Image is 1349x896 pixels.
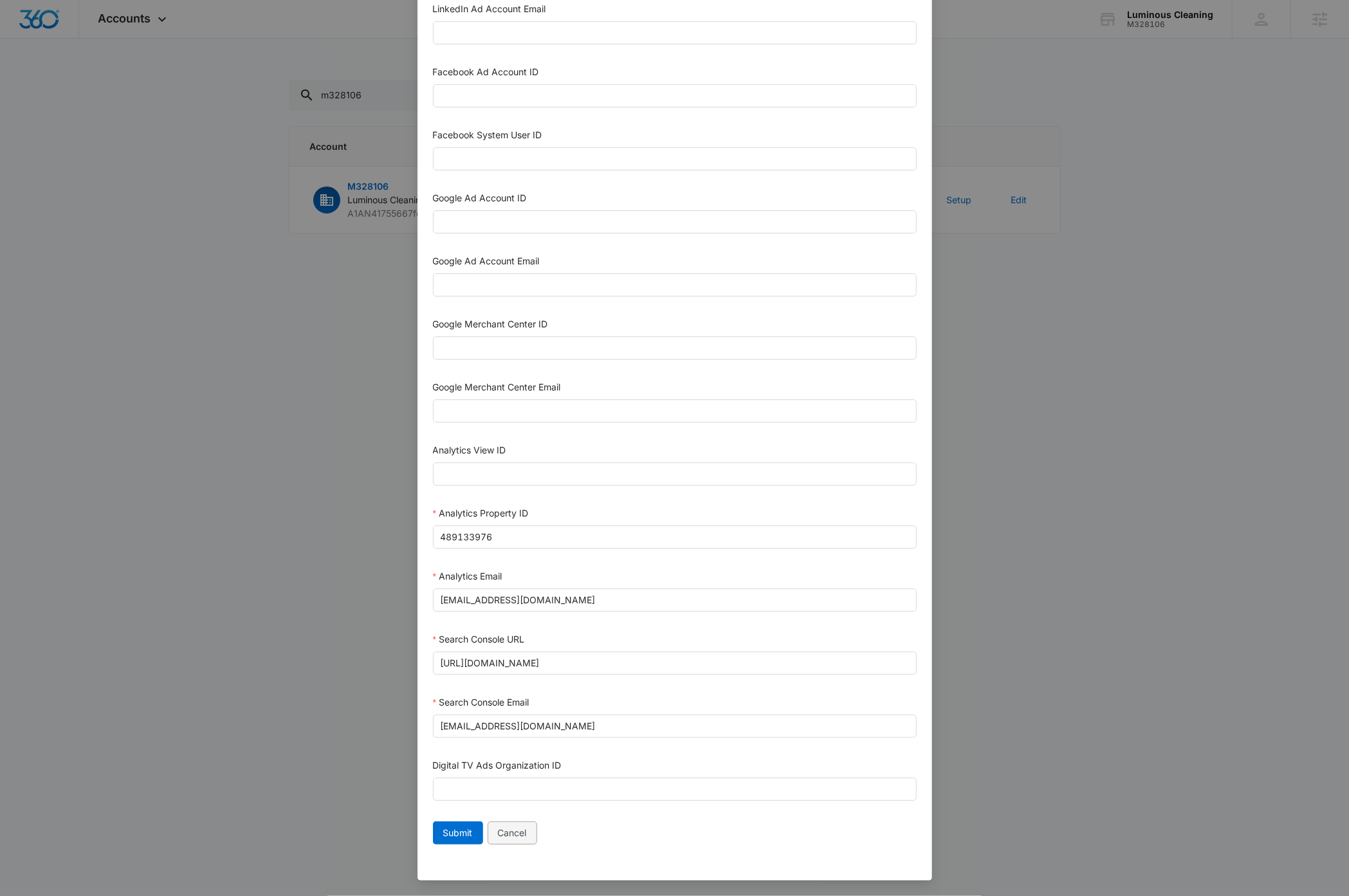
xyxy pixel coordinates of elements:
input: Digital TV Ads Organization ID [433,778,917,801]
label: LinkedIn Ad Account Email [433,3,546,14]
input: Google Ad Account ID [433,210,917,233]
input: Search Console URL [433,652,917,675]
button: Submit [433,821,483,845]
label: Google Ad Account Email [433,255,540,266]
input: Analytics Property ID [433,526,917,549]
input: Facebook System User ID [433,147,917,170]
label: Google Merchant Center Email [433,381,561,392]
input: Google Merchant Center Email [433,399,917,423]
span: Submit [443,826,473,840]
label: Google Merchant Center ID [433,318,548,329]
label: Analytics Property ID [433,507,528,518]
input: LinkedIn Ad Account Email [433,21,917,44]
label: Digital TV Ads Organization ID [433,760,562,771]
label: Analytics Email [433,571,502,581]
input: Google Merchant Center ID [433,336,917,360]
input: Facebook Ad Account ID [433,84,917,107]
label: Analytics View ID [433,444,506,455]
label: Search Console URL [433,634,524,645]
input: Analytics View ID [433,462,917,486]
input: Google Ad Account Email [433,273,917,297]
label: Google Ad Account ID [433,192,527,203]
label: Facebook System User ID [433,129,542,140]
label: Search Console Email [433,697,529,708]
span: Cancel [498,826,527,840]
input: Analytics Email [433,589,917,612]
input: Search Console Email [433,715,917,738]
label: Facebook Ad Account ID [433,66,539,77]
button: Cancel [488,821,537,845]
